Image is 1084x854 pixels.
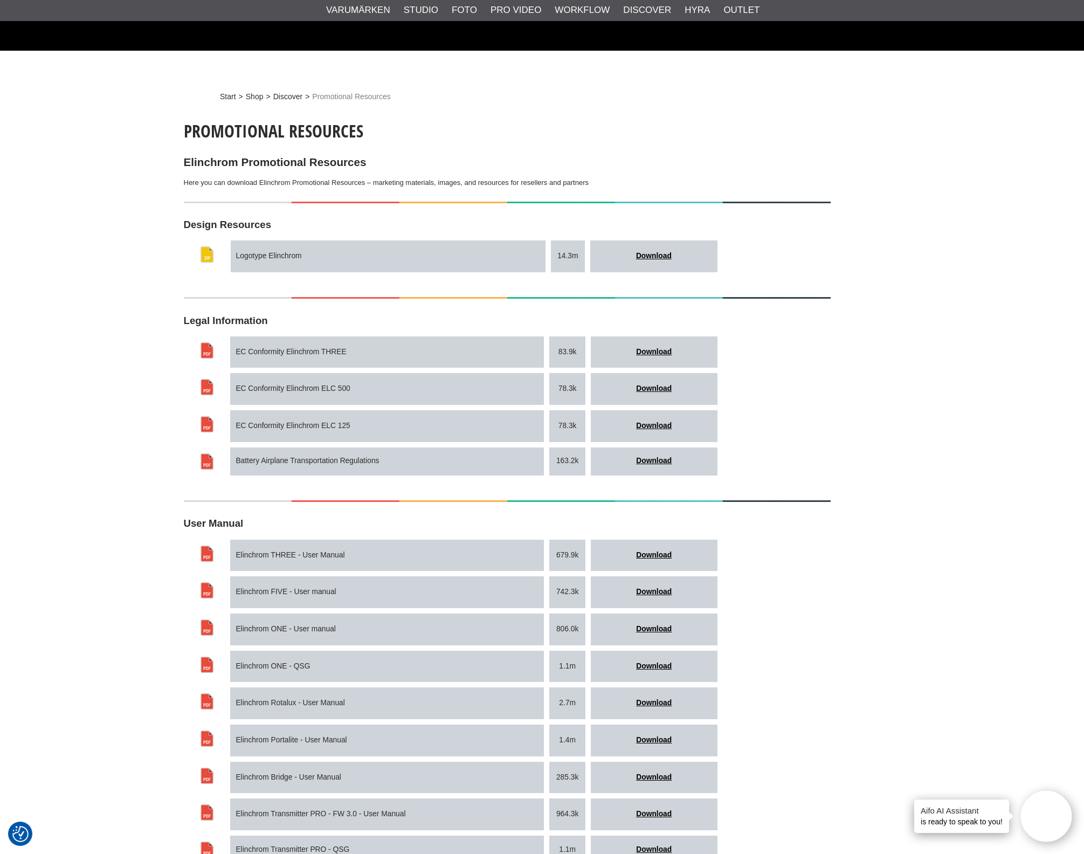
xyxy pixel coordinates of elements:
[230,447,544,476] td: Battery Airplane Transportation Regulations
[198,582,216,599] img: PDF-file
[220,91,236,102] a: Start
[198,246,216,263] img: Zip-file
[230,614,544,645] td: Elinchrom ONE - User manual
[549,725,585,756] td: 1.4m
[198,545,216,562] img: PDF-file
[636,422,672,430] a: Download
[198,804,216,821] img: PDF-file
[636,457,672,465] a: Download
[230,762,544,794] td: Elinchrom Bridge - User Manual
[198,693,216,710] img: PDF-file
[305,91,309,102] span: >
[198,416,216,433] img: PDF-file
[230,687,544,719] td: Elinchrom Rotalux - User Manual
[555,3,610,17] a: Workflow
[685,3,710,17] a: Hyra
[914,800,1009,833] div: is ready to speak to you!
[636,810,672,818] a: Download
[198,342,216,359] img: PDF-file
[273,91,302,102] a: Discover
[549,336,585,368] td: 83.9k
[549,651,585,683] td: 1.1m
[636,588,672,596] a: Download
[184,155,831,170] h2: Elinchrom Promotional Resources
[636,699,672,707] a: Download
[198,656,216,673] img: PDF-file
[246,91,264,102] a: Shop
[198,767,216,784] img: PDF-file
[623,3,671,17] a: Discover
[549,576,585,608] td: 742.3k
[184,177,831,189] p: Here you can download Elinchrom Promotional Resources – marketing materials, images, and resource...
[549,687,585,719] td: 2.7m
[184,119,831,143] h1: Promotional Resources
[549,373,585,405] td: 78.3k
[230,798,544,830] td: Elinchrom Transmitter PRO - FW 3.0 - User Manual
[230,373,544,405] td: EC Conformity Elinchrom ELC 500
[551,240,585,272] td: 14.3m
[312,91,391,102] span: Promotional Resources
[326,3,390,17] a: Varumärken
[636,845,672,853] a: Download
[723,3,760,17] a: Outlet
[12,824,29,844] button: Samtyckesinställningar
[230,540,544,571] td: Elinchrom THREE - User Manual
[549,614,585,645] td: 806.0k
[636,551,672,559] a: Download
[452,3,477,17] a: Foto
[184,500,831,502] img: Elinchrom Promotional Resources - User Manual
[636,736,672,744] a: Download
[236,252,302,260] span: Logotype Elinchrom
[549,410,585,442] td: 78.3k
[230,725,544,756] td: Elinchrom Portalite - User Manual
[184,202,831,203] img: Elinchrom Promotional Resources
[491,3,541,17] a: Pro Video
[198,619,216,636] img: PDF-file
[198,453,216,470] img: PDF-file
[12,826,29,842] img: Revisit consent button
[549,447,585,476] td: 163.2k
[184,518,244,529] strong: User Manual
[266,91,270,102] span: >
[404,3,438,17] a: Studio
[549,540,585,571] td: 679.9k
[636,625,672,633] a: Download
[636,773,672,781] a: Download
[636,252,672,260] a: Download
[198,730,216,747] img: PDF-file
[636,348,672,356] a: Download
[636,662,672,670] a: Download
[230,410,544,442] td: EC Conformity Elinchrom ELC 125
[184,315,268,326] strong: Legal Information
[184,219,272,230] strong: Design Resources
[636,384,672,392] a: Download
[549,762,585,794] td: 285.3k
[184,297,831,299] img: Elinchrom Promotional Resources - Legal Information
[549,798,585,830] td: 964.3k
[230,576,544,608] td: Elinchrom FIVE - User manual
[230,651,544,683] td: Elinchrom ONE - QSG
[236,348,346,356] span: EC Conformity Elinchrom THREE
[921,805,1003,816] h4: Aifo AI Assistant
[239,91,243,102] span: >
[198,378,216,396] img: PDF-file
